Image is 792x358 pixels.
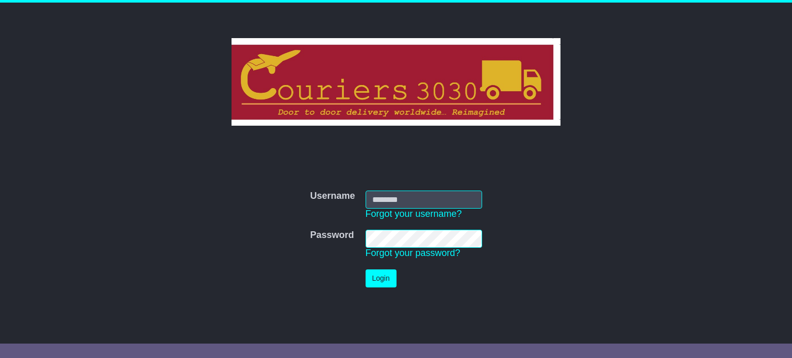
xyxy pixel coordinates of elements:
[366,248,460,258] a: Forgot your password?
[232,38,561,126] img: Couriers 3030
[366,269,397,287] button: Login
[310,191,355,202] label: Username
[310,230,354,241] label: Password
[366,209,462,219] a: Forgot your username?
